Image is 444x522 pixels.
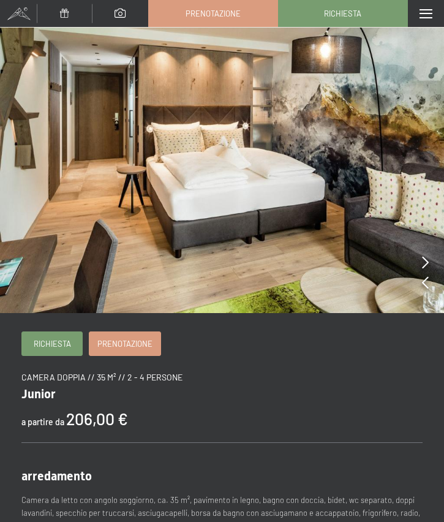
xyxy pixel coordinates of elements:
[21,372,182,382] span: camera doppia // 35 m² // 2 - 4 persone
[186,8,241,19] span: Prenotazione
[279,1,407,26] a: Richiesta
[22,332,82,355] a: Richiesta
[21,469,92,483] span: arredamento
[21,387,56,401] span: Junior
[89,332,160,355] a: Prenotazione
[324,8,361,19] span: Richiesta
[149,1,277,26] a: Prenotazione
[21,417,64,427] span: a partire da
[34,338,71,349] span: Richiesta
[66,409,128,428] b: 206,00 €
[97,338,152,349] span: Prenotazione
